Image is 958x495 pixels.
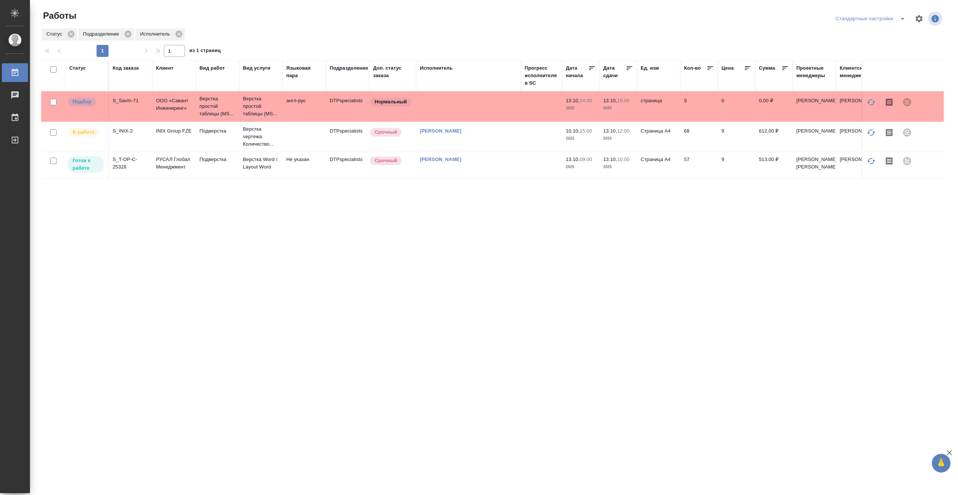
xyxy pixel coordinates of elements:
td: англ-рус [283,93,326,119]
div: split button [834,13,910,25]
p: Исполнитель [140,30,173,38]
button: Обновить [862,93,880,111]
div: Проект не привязан [898,124,916,142]
div: Исполнитель [420,64,453,72]
p: 2025 [603,163,633,171]
div: Доп. статус заказа [373,64,412,79]
td: Не указан [283,152,326,178]
td: [PERSON_NAME] [836,124,879,150]
div: Подразделение [330,64,368,72]
div: Исполнитель [135,28,185,40]
button: Скопировать мини-бриф [880,152,898,170]
p: 2025 [566,104,596,112]
p: 13.10, [603,128,617,134]
div: Дата начала [566,64,588,79]
a: [PERSON_NAME] [420,128,461,134]
td: DTPspecialists [326,124,369,150]
td: 57 [680,152,718,178]
td: страница [637,93,680,119]
div: Вид работ [199,64,225,72]
p: Срочный [375,128,397,136]
p: 2025 [566,135,596,142]
p: 10.10, [566,128,580,134]
td: Страница А4 [637,124,680,150]
p: 14:00 [580,98,592,103]
div: S_T-OP-C-25328 [113,156,149,171]
p: Подбор [73,98,91,106]
p: 09:00 [580,157,592,162]
p: 2025 [603,104,633,112]
a: [PERSON_NAME] [420,157,461,162]
p: 2025 [566,163,596,171]
p: 2025 [603,135,633,142]
div: S_SavIn-71 [113,97,149,104]
p: Нормальный [375,98,407,106]
div: Сумма [759,64,775,72]
div: Прогресс исполнителя в SC [525,64,558,87]
button: Скопировать мини-бриф [880,93,898,111]
span: 🙏 [935,455,948,471]
div: Исполнитель может приступить к работе [67,156,104,173]
p: 13.10, [603,157,617,162]
p: Срочный [375,157,397,164]
p: Верстка простой таблицы (MS... [199,95,235,118]
div: Клиент [156,64,173,72]
div: Подразделение [79,28,134,40]
button: Обновить [862,124,880,142]
div: Цена [721,64,734,72]
div: Ед. изм [641,64,659,72]
span: из 1 страниц [189,46,221,57]
span: Настроить таблицу [910,10,928,28]
div: Вид услуги [243,64,271,72]
div: Код заказа [113,64,139,72]
div: Статус [69,64,86,72]
p: Статус [46,30,65,38]
td: 9 [718,124,755,150]
div: S_INIX-2 [113,127,149,135]
p: Верстка простой таблицы (MS... [243,95,279,118]
div: Дата сдачи [603,64,626,79]
td: [PERSON_NAME] [836,93,879,119]
p: 12:00 [617,128,629,134]
div: Проект не привязан [898,152,916,170]
td: [PERSON_NAME] [793,124,836,150]
p: [PERSON_NAME], [PERSON_NAME] [796,156,832,171]
span: Посмотреть информацию [928,12,944,26]
td: 612,00 ₽ [755,124,793,150]
button: 🙏 [932,454,951,473]
p: Верстка чертежа. Количество... [243,125,279,148]
td: Страница А4 [637,152,680,178]
p: Подверстка [199,156,235,163]
div: Исполнитель выполняет работу [67,127,104,137]
p: 10:00 [617,157,629,162]
p: 13.10, [566,157,580,162]
td: 0,00 ₽ [755,93,793,119]
p: 15:00 [617,98,629,103]
p: Верстка Word / Layout Word [243,156,279,171]
p: Готов к работе [73,157,99,172]
p: 13.10, [566,98,580,103]
div: Проектные менеджеры [796,64,832,79]
td: DTPspecialists [326,93,369,119]
div: Статус [42,28,77,40]
td: [PERSON_NAME] [793,93,836,119]
p: В работе [73,128,94,136]
div: Клиентские менеджеры [840,64,876,79]
button: Скопировать мини-бриф [880,124,898,142]
p: INIX Group FZE [156,127,192,135]
td: 9 [718,152,755,178]
div: Кол-во [684,64,701,72]
div: Проект не привязан [898,93,916,111]
td: 68 [680,124,718,150]
p: Подразделение [83,30,122,38]
p: 15:00 [580,128,592,134]
div: Можно подбирать исполнителей [67,97,104,107]
button: Обновить [862,152,880,170]
span: Работы [41,10,76,22]
div: Языковая пара [286,64,322,79]
td: DTPspecialists [326,152,369,178]
p: ООО «Савант Инжиниринг» [156,97,192,112]
p: РУСАЛ Глобал Менеджмент [156,156,192,171]
p: 13.10, [603,98,617,103]
td: 0 [718,93,755,119]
